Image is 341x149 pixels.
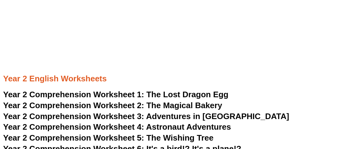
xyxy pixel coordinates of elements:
span: The Magical Bakery [146,101,222,110]
a: Year 2 Comprehension Worksheet 4: Astronaut Adventures [3,122,231,132]
a: Year 2 Comprehension Worksheet 1: The Lost Dragon Egg [3,90,228,99]
span: Year 2 Comprehension Worksheet 5: [3,133,144,142]
h3: Year 2 English Worksheets [3,53,338,84]
a: Year 2 Comprehension Worksheet 5: The Wishing Tree [3,133,214,142]
a: Year 2 Comprehension Worksheet 2: The Magical Bakery [3,101,222,110]
span: Year 2 Comprehension Worksheet 1: [3,90,144,99]
span: The Lost Dragon Egg [146,90,229,99]
iframe: Chat Widget [238,79,341,149]
span: The Wishing Tree [146,133,214,142]
span: Adventures in [GEOGRAPHIC_DATA] [146,112,289,121]
span: Astronaut Adventures [146,122,231,132]
span: Year 2 Comprehension Worksheet 3: [3,112,144,121]
span: Year 2 Comprehension Worksheet 4: [3,122,144,132]
span: Year 2 Comprehension Worksheet 2: [3,101,144,110]
a: Year 2 Comprehension Worksheet 3: Adventures in [GEOGRAPHIC_DATA] [3,112,289,121]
